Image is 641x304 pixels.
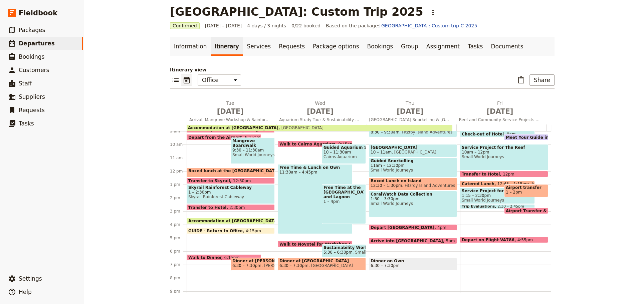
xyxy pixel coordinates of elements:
div: 9 pm [170,289,187,294]
span: Meet Your Guide in Reception & Depart [506,135,598,139]
span: 9:30 – 11:30am [232,148,273,153]
button: Add after day 4 [543,101,550,108]
span: [PERSON_NAME]'s Cafe [261,263,311,268]
div: Transfer to Hotel12pm [460,171,548,177]
div: Accommodation at [GEOGRAPHIC_DATA][GEOGRAPHIC_DATA] [187,125,452,131]
button: Add before day 2 [273,100,280,124]
span: 10 – 11am [371,150,392,155]
span: Service Project for The Reef [462,145,547,150]
span: Tasks [19,120,34,127]
button: Actions [427,7,439,18]
span: [DATE] [189,106,271,116]
span: Service Project for People From Remote Communities [462,189,533,193]
a: Bookings [363,37,397,56]
button: Add before day 3 [363,100,370,124]
span: Depart from the Airport [188,135,245,139]
div: 11 am [170,155,187,161]
span: Boxed Lunch on Island [371,179,455,183]
div: Dinner at [GEOGRAPHIC_DATA]6:30 – 7:30pm[GEOGRAPHIC_DATA] [278,258,366,271]
h2: Fri [459,100,541,116]
div: 1 pm [170,182,187,187]
button: Tue [DATE]Arrival, Mangrove Workshop & Rainforest Cableway [187,100,276,124]
span: Mangrove Boardwalk Workshop & Clean up [232,138,273,148]
span: [DATE] – [DATE] [205,22,242,29]
span: Trip Evaluations [462,205,497,209]
h2: Tue [189,100,271,116]
div: CoralWatch Data Collection1:30 – 3:30pmSmall World Journeys [369,191,457,217]
div: Airport Transfer & Depart [504,208,548,214]
span: AMO Catering [529,182,559,186]
span: 1 – 4pm [324,199,364,204]
span: Departures [19,40,55,47]
button: List view [170,74,181,86]
button: Thu [DATE][GEOGRAPHIC_DATA] Snorkelling & [GEOGRAPHIC_DATA] [367,100,456,124]
div: 7 pm [170,262,187,267]
div: Catered Lunch12:45 – 1:15pmAMO Catering [460,181,535,187]
div: Walk to Dinner6:15pm [187,254,261,261]
span: 1 – 2pm [506,190,522,195]
span: Walk to Dinner [188,255,224,260]
button: Add after day 4 [543,110,550,117]
span: 2:30pm [229,205,245,210]
span: [GEOGRAPHIC_DATA] [392,150,436,155]
span: 12:45 – 1:15pm [497,182,529,186]
span: Settings [19,275,42,282]
button: Calendar view [181,74,192,86]
button: Fri [DATE]Reef and Community Service Projects & Departure [456,100,546,124]
a: Information [170,37,211,56]
span: [DATE] [369,106,451,116]
div: Mangrove Boardwalk Workshop & Clean up9:30 – 11:30amSmall World Journeys [231,137,275,164]
span: 4:55pm [517,238,533,242]
a: Tasks [464,37,487,56]
span: Guided Snorkelling [371,159,455,163]
a: Services [243,37,275,56]
div: Guided Snorkelling11am – 12:30pmSmall World Journeys [369,158,457,177]
span: 5:30 – 6:30pm [324,250,353,255]
div: Depart on Flight VA7864:55pm [460,237,548,243]
h2: Wed [279,100,361,116]
span: CoralWatch Data Collection [371,192,455,197]
span: 6:30 – 7:30pm [279,263,308,268]
button: Add before day 1 [184,110,190,117]
span: Transfer to Skyrail [188,179,233,183]
span: Airport Transfer & Depart [506,209,567,213]
span: Dinner at [PERSON_NAME][GEOGRAPHIC_DATA] [232,259,273,263]
span: 6:15pm [224,255,240,260]
button: Share [529,74,555,86]
span: 12pm [503,172,514,176]
span: Free Time & Lunch on Own [279,165,351,170]
span: 10am – 12pm [462,150,547,155]
div: Depart [GEOGRAPHIC_DATA]4pm [369,224,457,231]
span: Skyrail Rainforest Cableway [188,185,273,190]
button: Add before day 1 [184,101,190,108]
div: Free Time at the [GEOGRAPHIC_DATA] and Lagoon1 – 4pm [322,184,366,224]
div: GUIDE - Return to Office4:15pm [187,228,275,234]
span: 11:30am – 4:45pm [279,170,351,175]
div: Sustainability Workshop5:30 – 6:30pmSmall World Journeys [322,244,366,257]
span: [GEOGRAPHIC_DATA] [371,145,455,150]
div: Meet Your Guide in Reception & Depart [504,134,548,140]
span: 1:30 – 3:30pm [371,197,455,201]
span: 12:30 – 1:30pm [371,183,402,188]
span: Accommodation at [GEOGRAPHIC_DATA] [188,125,278,130]
div: Service Project for The Reef10am – 12pmSmall World Journeys [460,144,548,171]
div: Service Project for People From Remote Communities1:15 – 2:30pmSmall World Journeys [460,188,535,204]
span: Boxed lunch at the [GEOGRAPHIC_DATA] [188,169,282,173]
button: Paste itinerary item [515,74,527,86]
span: Depart [GEOGRAPHIC_DATA] [371,225,437,230]
span: Reef and Community Service Projects & Departure [456,117,544,122]
span: Skyrail Rainforest Cableway [188,195,273,199]
span: Small World Journeys [232,153,273,157]
span: [DATE] [459,106,541,116]
span: Arrive into [GEOGRAPHIC_DATA] [371,239,446,243]
span: Small World Journeys [371,201,455,206]
span: Dinner on Own [371,259,455,263]
span: Cairns Aquarium [324,155,364,159]
p: Itinerary view [170,66,555,73]
span: Accommodation at [GEOGRAPHIC_DATA] [188,219,282,223]
span: Staff [19,80,32,87]
div: Trip Evaluations2:30 – 2:45pm [460,204,535,209]
div: Accommodation at [GEOGRAPHIC_DATA] [187,218,275,224]
span: Confirmed [170,22,200,29]
span: Catered Lunch [462,182,497,186]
